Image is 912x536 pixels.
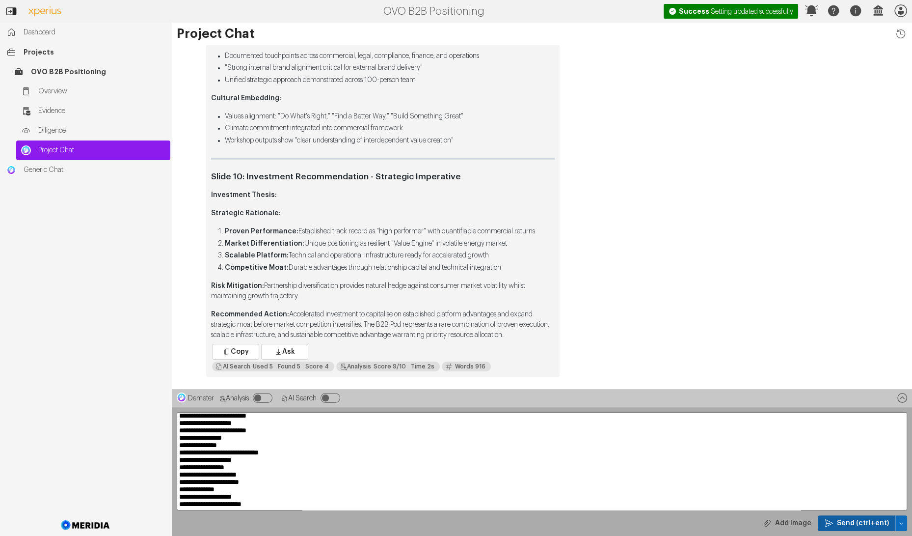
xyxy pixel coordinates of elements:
[211,192,277,198] strong: Investment Thesis:
[177,28,907,40] h1: Project Chat
[38,86,165,96] span: Overview
[225,252,289,259] strong: Scalable Platform:
[336,362,440,371] div: The response provided a comprehensive set of slides addressing all the prompt's requirements. It ...
[24,47,165,57] span: Projects
[1,42,170,62] a: Projects
[211,95,281,102] strong: Cultural Embedding:
[212,344,259,360] button: Copy
[1,160,170,180] a: Generic ChatGeneric Chat
[225,239,555,249] li: Unique positioning as resilient "Value Engine" in volatile energy market
[16,82,170,101] a: Overview
[9,62,170,82] a: OVO B2B Positioning
[21,145,31,155] img: Project Chat
[188,395,214,402] span: Demeter
[679,8,793,15] span: Setting updated successfully
[818,515,895,531] button: Send (ctrl+ent)
[288,395,317,402] span: AI Search
[24,28,165,37] span: Dashboard
[6,165,16,175] img: Generic Chat
[895,515,907,531] button: Send (ctrl+ent)
[231,347,249,357] span: Copy
[38,126,165,136] span: Diligence
[225,123,555,134] li: Climate commitment integrated into commercial framework
[225,226,555,237] li: Established track record as "high performer" with quantifiable commercial returns
[225,228,298,235] strong: Proven Performance:
[281,395,288,402] svg: AI Search
[225,51,555,61] li: Documented touchpoints across commercial, legal, compliance, finance, and operations
[225,240,304,247] strong: Market Differentiation:
[38,106,165,116] span: Evidence
[1,23,170,42] a: Dashboard
[211,281,555,302] p: Partnership diversification provides natural hedge against consumer market volatility whilst main...
[211,210,281,217] strong: Strategic Rationale:
[38,145,165,155] span: Project Chat
[16,141,170,160] a: Project ChatProject Chat
[177,393,187,402] img: Demeter
[24,165,165,175] span: Generic Chat
[282,347,295,357] span: Ask
[225,263,555,273] li: Durable advantages through relationship capital and technical integration
[59,514,112,536] img: Meridia Logo
[225,136,555,146] li: Workshop outputs show "clear understanding of interdependent value creation"
[679,8,709,15] strong: Success
[837,518,889,528] span: Send (ctrl+ent)
[16,121,170,141] a: Diligence
[23,2,68,20] img: Customer Logo
[16,101,170,121] a: Evidence
[225,264,289,271] strong: Competitive Moat:
[31,67,165,77] span: OVO B2B Positioning
[226,395,249,402] span: Analysis
[211,171,555,182] h3: Slide 10: Investment Recommendation - Strategic Imperative
[261,344,308,360] button: Ask
[756,515,818,531] button: Add Image
[219,395,226,402] svg: Analysis
[211,310,555,340] p: Accelerated investment to capitalise on established platform advantages and expand strategic moat...
[225,251,555,261] li: Technical and operational infrastructure ready for accelerated growth
[211,311,289,318] strong: Recommended Action:
[211,282,264,289] strong: Risk Mitigation:
[225,75,555,85] li: Unified strategic approach demonstrated across 100-person team
[225,112,555,122] li: Values alignment: "Do What's Right," "Find a Better Way," "Build Something Great"
[225,63,555,73] li: "Strong internal brand alignment critical for external brand delivery"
